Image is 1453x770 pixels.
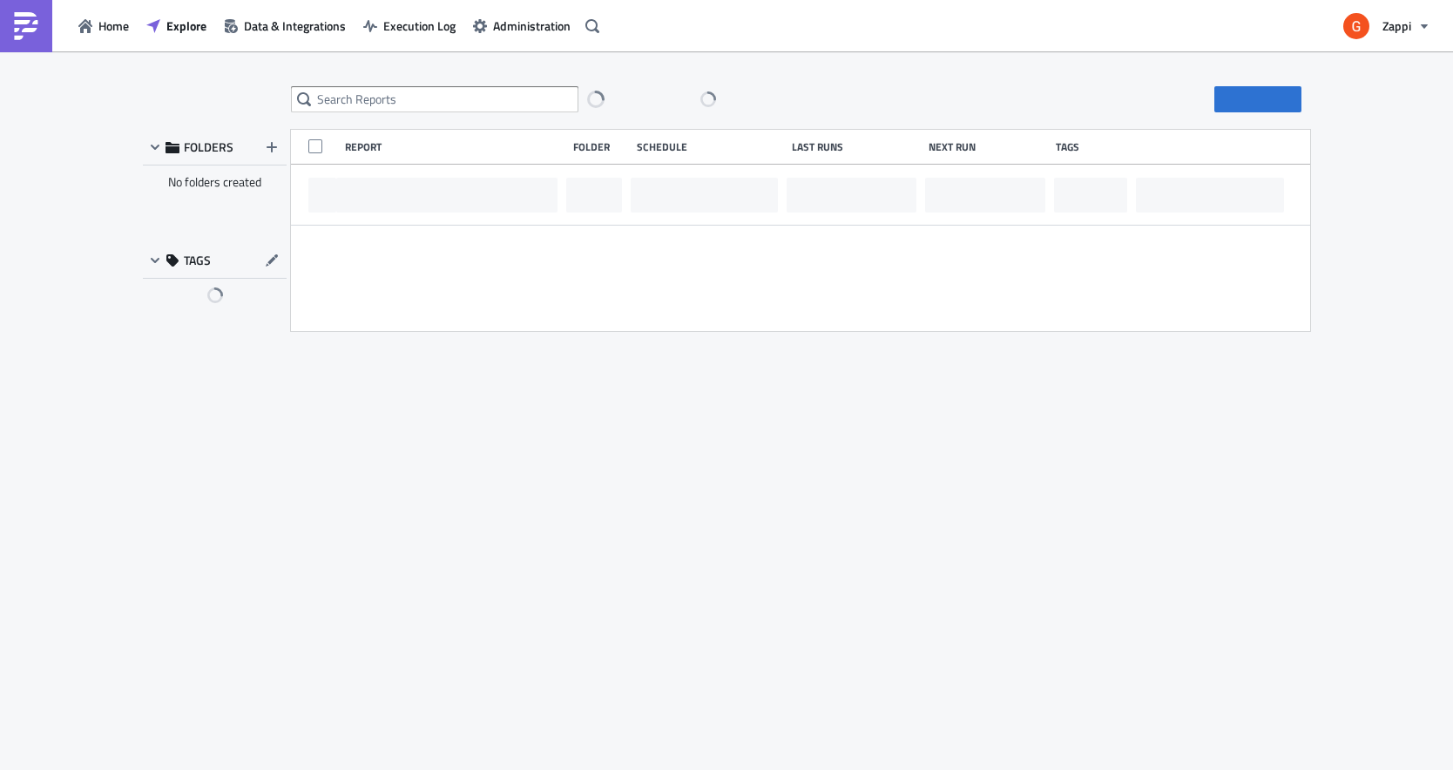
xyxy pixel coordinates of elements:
[1056,140,1129,153] div: Tags
[143,165,287,199] div: No folders created
[383,17,456,35] span: Execution Log
[70,12,138,39] button: Home
[98,17,129,35] span: Home
[1341,11,1371,41] img: Avatar
[184,139,233,155] span: FOLDERS
[166,17,206,35] span: Explore
[244,17,346,35] span: Data & Integrations
[138,12,215,39] button: Explore
[184,253,211,268] span: TAGS
[345,140,564,153] div: Report
[464,12,579,39] button: Administration
[792,140,920,153] div: Last Runs
[215,12,355,39] button: Data & Integrations
[1382,17,1411,35] span: Zappi
[291,86,578,112] input: Search Reports
[573,140,628,153] div: Folder
[493,17,571,35] span: Administration
[929,140,1048,153] div: Next Run
[12,12,40,40] img: PushMetrics
[1333,7,1440,45] button: Zappi
[355,12,464,39] button: Execution Log
[637,140,783,153] div: Schedule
